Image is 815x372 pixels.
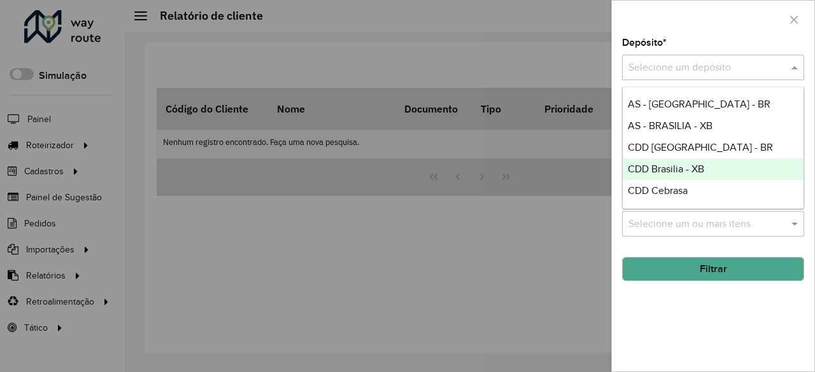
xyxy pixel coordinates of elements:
span: CDD Cebrasa [628,185,688,196]
span: CDD [GEOGRAPHIC_DATA] - BR [628,142,773,153]
span: AS - [GEOGRAPHIC_DATA] - BR [628,99,770,109]
span: CDD Brasilia - XB [628,163,704,174]
span: AS - BRASILIA - XB [628,120,712,131]
button: Filtrar [622,257,804,281]
ng-dropdown-panel: Options list [622,86,805,209]
label: Depósito [622,35,667,50]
